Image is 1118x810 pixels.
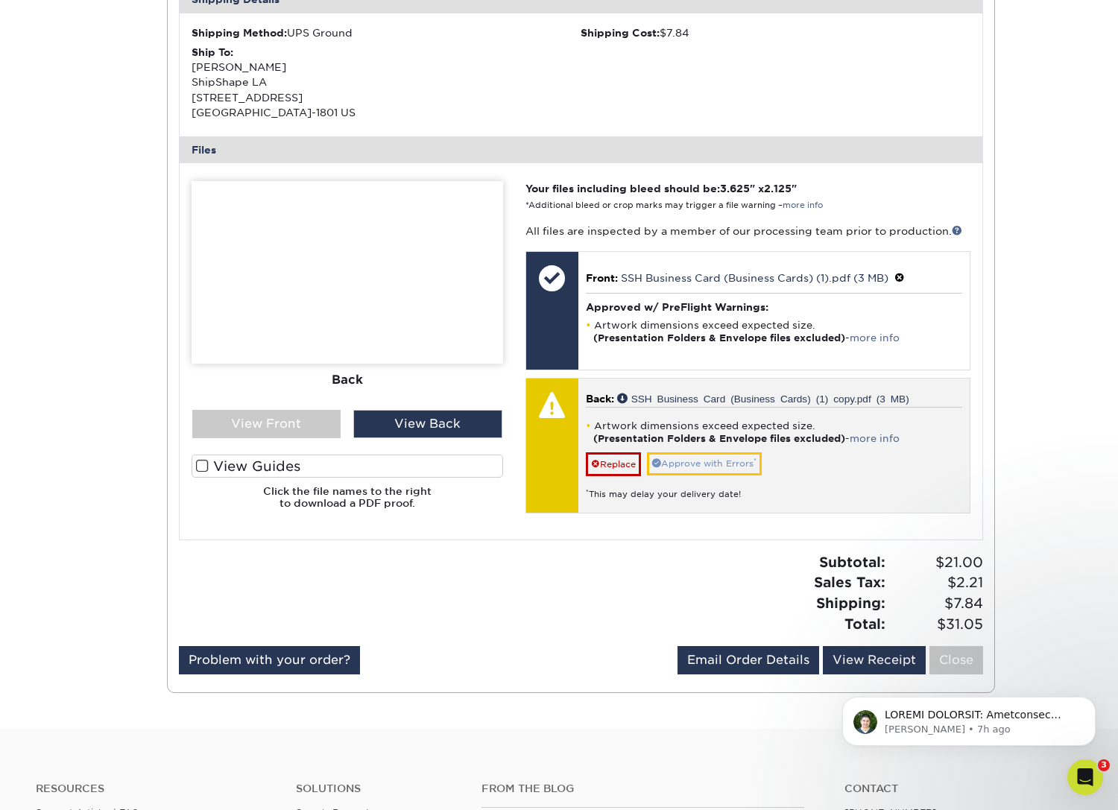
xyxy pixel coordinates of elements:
li: Artwork dimensions exceed expected size. - [586,319,962,344]
strong: Subtotal: [819,554,885,570]
a: Replace [586,452,641,476]
a: more info [783,200,823,210]
div: UPS Ground [192,25,581,40]
a: Email Order Details [678,646,819,674]
iframe: Intercom notifications message [820,665,1118,770]
span: 3 [1098,759,1110,771]
div: View Front [192,410,341,438]
span: 3.625 [720,183,750,194]
a: more info [850,332,900,344]
span: $7.84 [890,593,983,614]
strong: Sales Tax: [814,574,885,590]
strong: (Presentation Folders & Envelope files excluded) [593,332,845,344]
h6: Click the file names to the right to download a PDF proof. [192,485,503,522]
div: Back [192,364,503,396]
span: $2.21 [890,572,983,593]
a: Approve with Errors* [647,452,762,475]
iframe: Intercom live chat [1067,759,1103,795]
span: $31.05 [890,614,983,635]
h4: Solutions [296,782,459,795]
strong: Shipping Method: [192,27,287,39]
a: Close [929,646,983,674]
strong: Ship To: [192,46,233,58]
div: This may delay your delivery date! [586,476,962,501]
a: more info [850,433,900,444]
h4: Resources [36,782,274,795]
h4: Approved w/ PreFlight Warnings: [586,301,962,313]
div: Files [180,136,983,163]
a: View Receipt [823,646,926,674]
p: All files are inspected by a member of our processing team prior to production. [525,224,970,238]
a: Contact [844,782,1082,795]
a: SSH Business Card (Business Cards) (1).pdf (3 MB) [621,272,888,284]
span: $21.00 [890,552,983,573]
h4: From the Blog [481,782,805,795]
span: Back: [586,393,614,405]
strong: Your files including bleed should be: " x " [525,183,797,194]
span: Front: [586,272,618,284]
strong: Shipping Cost: [581,27,660,39]
strong: Shipping: [816,595,885,611]
div: View Back [353,410,502,438]
li: Artwork dimensions exceed expected size. - [586,420,962,445]
strong: (Presentation Folders & Envelope files excluded) [593,433,845,444]
strong: Total: [844,616,885,632]
span: 2.125 [764,183,792,194]
small: *Additional bleed or crop marks may trigger a file warning – [525,200,823,210]
label: View Guides [192,455,503,478]
div: [PERSON_NAME] ShipShape LA [STREET_ADDRESS] [GEOGRAPHIC_DATA]-1801 US [192,45,581,121]
div: $7.84 [581,25,970,40]
a: SSH Business Card (Business Cards) (1) copy.pdf (3 MB) [617,393,909,403]
a: Problem with your order? [179,646,360,674]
